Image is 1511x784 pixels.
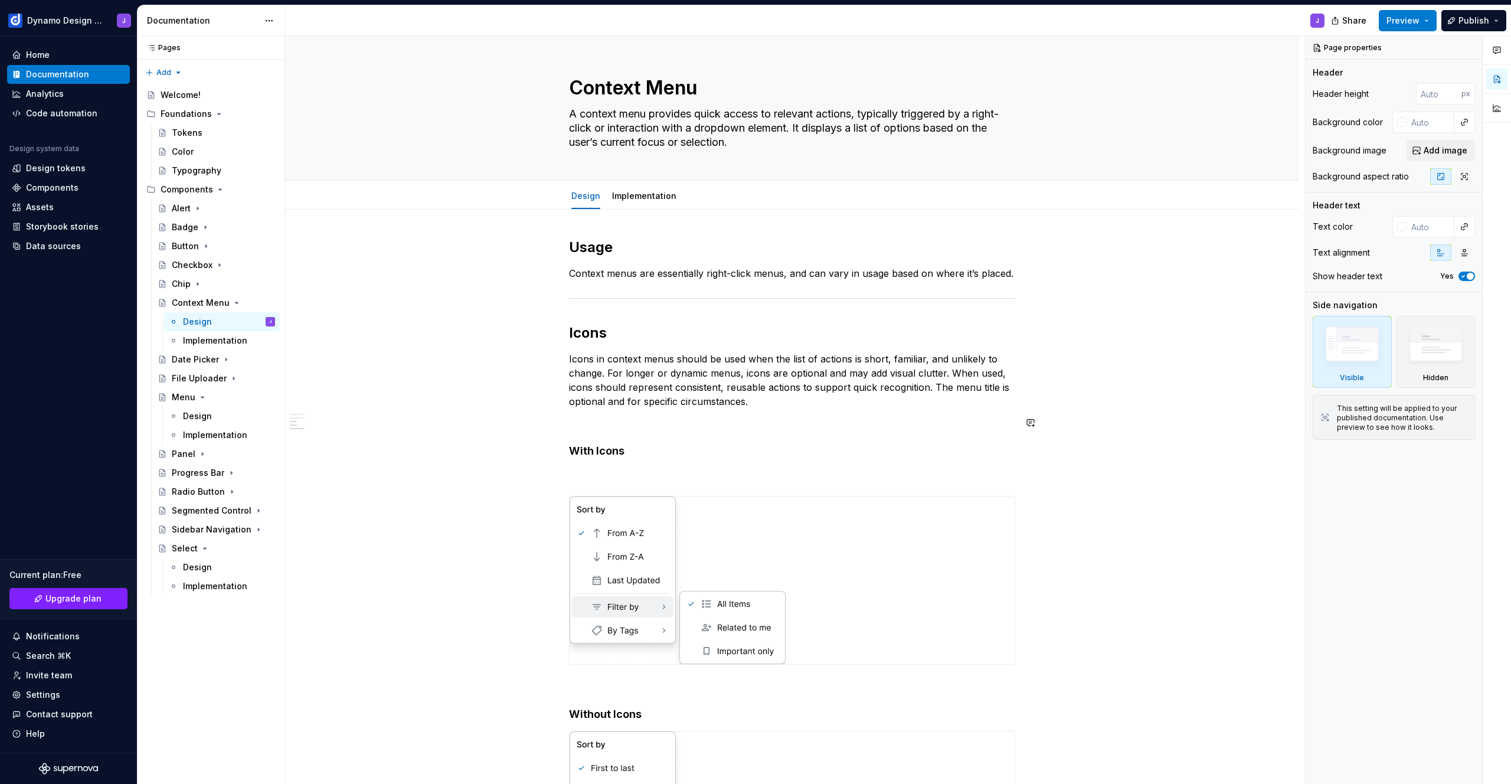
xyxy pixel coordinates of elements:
[567,74,1013,102] textarea: Context Menu
[183,335,247,347] div: Implementation
[7,705,130,724] button: Contact support
[1313,145,1386,156] div: Background image
[26,107,97,119] div: Code automation
[153,161,280,180] a: Typography
[1440,272,1454,281] label: Yes
[172,240,199,252] div: Button
[569,266,1015,280] p: Context menus are essentially right-click menus, and can vary in usage based on where it’s placed.
[164,331,280,350] a: Implementation
[7,627,130,646] button: Notifications
[26,68,89,80] div: Documentation
[142,104,280,123] div: Foundations
[172,221,198,233] div: Badge
[1386,15,1420,27] span: Preview
[153,445,280,463] a: Panel
[142,43,181,53] div: Pages
[27,15,103,27] div: Dynamo Design System
[153,369,280,388] a: File Uploader
[172,448,195,460] div: Panel
[153,501,280,520] a: Segmented Control
[183,429,247,441] div: Implementation
[1325,10,1374,31] button: Share
[142,86,280,104] a: Welcome!
[172,297,230,309] div: Context Menu
[567,104,1013,152] textarea: A context menu provides quick access to relevant actions, typically triggered by a right-click or...
[153,275,280,293] a: Chip
[7,237,130,256] a: Data sources
[153,218,280,237] a: Badge
[172,391,195,403] div: Menu
[153,256,280,275] a: Checkbox
[183,410,212,422] div: Design
[164,426,280,445] a: Implementation
[164,558,280,577] a: Design
[7,724,130,743] button: Help
[153,482,280,501] a: Radio Button
[153,520,280,539] a: Sidebar Navigation
[1313,221,1353,233] div: Text color
[2,8,135,33] button: Dynamo Design SystemJ
[570,496,786,664] img: ac175ffd-fa74-4d6c-b6c5-9e27c271288d.png
[153,463,280,482] a: Progress Bar
[612,191,676,201] a: Implementation
[7,666,130,685] a: Invite team
[1313,200,1360,211] div: Header text
[26,650,71,662] div: Search ⌘K
[161,89,201,101] div: Welcome!
[161,184,213,195] div: Components
[571,191,600,201] a: Design
[9,144,79,153] div: Design system data
[7,217,130,236] a: Storybook stories
[26,669,72,681] div: Invite team
[26,631,80,642] div: Notifications
[172,486,225,498] div: Radio Button
[26,689,60,701] div: Settings
[569,238,1015,257] h2: Usage
[1416,83,1461,104] input: Auto
[153,237,280,256] a: Button
[26,182,79,194] div: Components
[567,183,605,208] div: Design
[156,68,171,77] span: Add
[1316,16,1319,25] div: J
[607,183,681,208] div: Implementation
[1424,145,1467,156] span: Add image
[7,104,130,123] a: Code automation
[1342,15,1366,27] span: Share
[1423,373,1448,383] div: Hidden
[172,505,251,517] div: Segmented Control
[172,127,202,139] div: Tokens
[142,64,186,81] button: Add
[153,350,280,369] a: Date Picker
[172,373,227,384] div: File Uploader
[172,165,221,177] div: Typography
[1313,88,1369,100] div: Header height
[153,293,280,312] a: Context Menu
[7,45,130,64] a: Home
[1407,140,1475,161] button: Add image
[26,221,99,233] div: Storybook stories
[8,14,22,28] img: c5f292b4-1c74-4827-b374-41971f8eb7d9.png
[1313,116,1383,128] div: Background color
[1313,316,1392,388] div: Visible
[153,142,280,161] a: Color
[153,123,280,142] a: Tokens
[569,707,1015,721] h4: Without Icons
[172,278,191,290] div: Chip
[1407,216,1454,237] input: Auto
[26,240,81,252] div: Data sources
[164,577,280,596] a: Implementation
[172,259,212,271] div: Checkbox
[9,569,127,581] div: Current plan : Free
[1313,270,1382,282] div: Show header text
[39,763,98,775] svg: Supernova Logo
[164,407,280,426] a: Design
[7,646,130,665] button: Search ⌘K
[172,146,194,158] div: Color
[45,593,102,605] span: Upgrade plan
[1340,373,1364,383] div: Visible
[26,728,45,740] div: Help
[142,86,280,596] div: Page tree
[569,444,1015,458] h4: With Icons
